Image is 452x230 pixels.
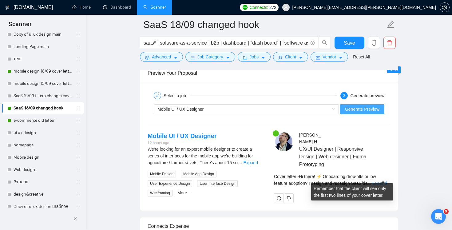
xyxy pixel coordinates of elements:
[319,40,331,46] span: search
[14,65,72,77] a: mobile design 18/09 cover letter another first part
[384,40,395,46] span: delete
[76,93,81,98] span: holder
[145,55,149,60] span: setting
[14,53,72,65] a: тест
[76,57,81,61] span: holder
[335,37,364,49] button: Save
[103,5,131,10] a: dashboardDashboard
[76,118,81,123] span: holder
[226,55,230,60] span: caret-down
[173,55,178,60] span: caret-down
[274,193,284,203] button: redo
[444,209,449,214] span: 9
[14,41,72,53] a: Landing Page main
[5,3,10,13] img: logo
[143,5,166,10] a: searchScanner
[148,146,264,166] div: We're looking for an expert mobile designer to create a series of interfaces for the mobile app w...
[148,180,192,187] span: User Experience Design
[76,155,81,160] span: holder
[319,37,331,49] button: search
[14,127,72,139] a: ui ux design
[14,28,72,41] a: Copy of ui ux design main
[148,64,391,82] div: Preview Your Proposal
[76,167,81,172] span: holder
[343,93,345,98] span: 2
[250,4,268,11] span: Connects:
[4,20,37,33] span: Scanner
[76,32,81,37] span: holder
[143,17,386,32] input: Scanner name...
[76,69,81,74] span: holder
[238,52,271,62] button: folderJobscaret-down
[344,39,355,47] span: Save
[197,54,223,60] span: Job Category
[14,164,72,176] a: Web design
[156,94,159,97] span: check
[311,52,348,62] button: idcardVendorcaret-down
[14,77,72,90] a: mobile design 15/09 cover letter another first part
[76,106,81,111] span: holder
[157,107,204,112] span: Mobile UI / UX Designer
[316,55,320,60] span: idcard
[76,192,81,197] span: holder
[14,102,72,114] a: SaaS 18/09 changed hook
[14,90,72,102] a: SaaS 15/09 filters change+cover letter change
[76,204,81,209] span: holder
[350,92,384,99] div: Generate preview
[299,133,321,144] span: [PERSON_NAME] H .
[390,67,398,72] span: New
[440,5,449,10] span: setting
[261,55,265,60] span: caret-down
[243,160,258,165] a: Expand
[284,5,288,10] span: user
[14,139,72,151] a: homepage
[148,171,176,177] span: Mobile Design
[243,5,248,10] img: upwork-logo.png
[164,92,190,99] div: Select a job
[181,171,216,177] span: Mobile App Design
[73,216,79,222] span: double-left
[285,54,296,60] span: Client
[345,106,379,113] span: Generate Preview
[269,4,276,11] span: 272
[311,41,315,45] span: info-circle
[250,54,259,60] span: Jobs
[284,193,294,203] button: dislike
[148,133,216,139] a: Mobile UI / UX Designer
[76,44,81,49] span: holder
[323,54,336,60] span: Vendor
[299,145,372,168] span: UX/UI Designer | Responsive Design | Web designer | Figma Prototyping
[299,55,303,60] span: caret-down
[148,190,172,196] span: Wireframing
[311,183,393,200] div: Remember that the client will see only the first two lines of your cover letter.
[340,104,384,114] button: Generate Preview
[191,55,195,60] span: bars
[243,55,247,60] span: folder
[274,173,391,187] div: Remember that the client will see only the first two lines of your cover letter.
[278,55,283,60] span: user
[14,114,72,127] a: e-commerce old letter
[387,21,395,29] span: edit
[368,40,380,46] span: copy
[14,200,72,213] a: Copy of ui ux design Шаблон
[185,52,235,62] button: barsJob Categorycaret-down
[372,181,387,186] a: Expand
[76,143,81,148] span: holder
[368,37,380,49] button: copy
[287,196,291,201] span: dislike
[353,54,370,60] a: Reset All
[274,196,283,201] span: redo
[440,2,450,12] button: setting
[440,5,450,10] a: setting
[152,54,171,60] span: Advanced
[239,160,242,165] span: ...
[72,5,91,10] a: homeHome
[14,176,72,188] a: Эталон
[76,130,81,135] span: holder
[431,209,446,224] iframe: Intercom live chat
[197,180,238,187] span: User Interface Design
[177,190,191,195] a: More...
[76,180,81,184] span: holder
[14,151,72,164] a: Mobile design
[148,140,216,146] div: 12 hours ago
